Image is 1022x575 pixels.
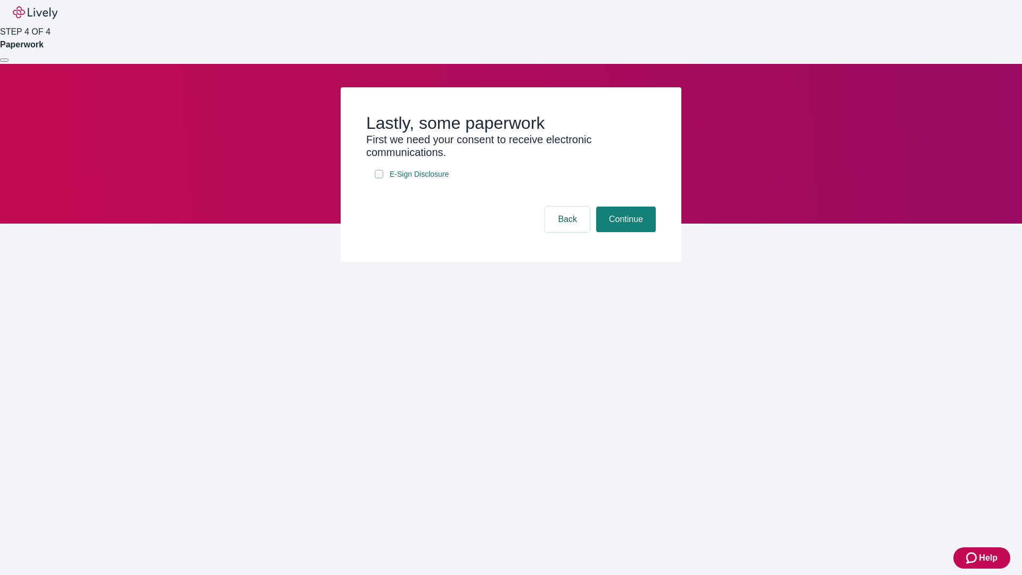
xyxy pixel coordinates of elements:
h3: First we need your consent to receive electronic communications. [366,133,656,159]
a: e-sign disclosure document [388,168,451,181]
svg: Zendesk support icon [966,552,979,564]
span: E-Sign Disclosure [390,169,449,180]
span: Help [979,552,998,564]
img: Lively [13,6,57,19]
button: Zendesk support iconHelp [953,547,1010,569]
button: Continue [596,207,656,232]
button: Back [545,207,590,232]
h2: Lastly, some paperwork [366,113,656,133]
